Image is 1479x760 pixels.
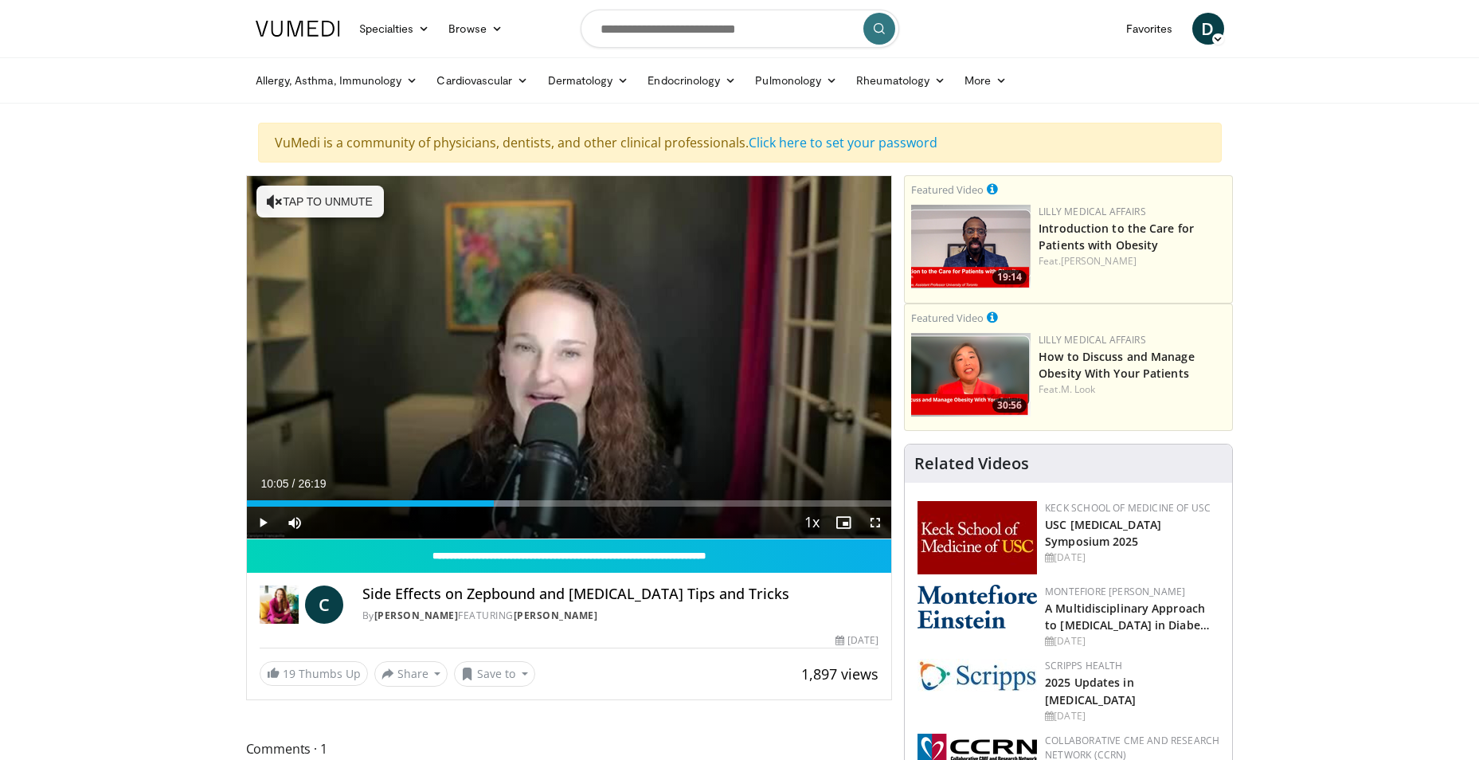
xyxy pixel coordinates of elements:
a: Rheumatology [847,65,955,96]
button: Mute [279,507,311,539]
a: D [1192,13,1224,45]
a: Scripps Health [1045,659,1122,672]
a: Favorites [1117,13,1183,45]
img: b0142b4c-93a1-4b58-8f91-5265c282693c.png.150x105_q85_autocrop_double_scale_upscale_version-0.2.png [918,585,1037,629]
a: M. Look [1061,382,1096,396]
div: [DATE] [1045,709,1219,723]
a: Keck School of Medicine of USC [1045,501,1211,515]
div: By FEATURING [362,609,878,623]
a: Lilly Medical Affairs [1039,333,1146,347]
button: Play [247,507,279,539]
span: Comments 1 [246,738,893,759]
a: Pulmonology [745,65,847,96]
a: C [305,586,343,624]
a: Montefiore [PERSON_NAME] [1045,585,1185,598]
a: [PERSON_NAME] [514,609,598,622]
div: Progress Bar [247,500,892,507]
input: Search topics, interventions [581,10,899,48]
h4: Related Videos [914,454,1029,473]
div: [DATE] [835,633,878,648]
a: Click here to set your password [749,134,937,151]
button: Enable picture-in-picture mode [828,507,859,539]
div: [DATE] [1045,634,1219,648]
span: 19:14 [992,270,1027,284]
span: 30:56 [992,398,1027,413]
a: 19:14 [911,205,1031,288]
a: Endocrinology [638,65,745,96]
span: 10:05 [261,477,289,490]
img: acc2e291-ced4-4dd5-b17b-d06994da28f3.png.150x105_q85_crop-smart_upscale.png [911,205,1031,288]
img: 7b941f1f-d101-407a-8bfa-07bd47db01ba.png.150x105_q85_autocrop_double_scale_upscale_version-0.2.jpg [918,501,1037,574]
div: VuMedi is a community of physicians, dentists, and other clinical professionals. [258,123,1222,163]
a: A Multidisciplinary Approach to [MEDICAL_DATA] in Diabe… [1045,601,1210,633]
a: Dermatology [538,65,639,96]
button: Fullscreen [859,507,891,539]
a: [PERSON_NAME] [374,609,459,622]
a: Introduction to the Care for Patients with Obesity [1039,221,1194,253]
a: 30:56 [911,333,1031,417]
img: c98a6a29-1ea0-4bd5-8cf5-4d1e188984a7.png.150x105_q85_crop-smart_upscale.png [911,333,1031,417]
a: [PERSON_NAME] [1061,254,1137,268]
a: Cardiovascular [427,65,538,96]
img: VuMedi Logo [256,21,340,37]
a: USC [MEDICAL_DATA] Symposium 2025 [1045,517,1161,549]
button: Share [374,661,448,687]
span: 26:19 [298,477,326,490]
video-js: Video Player [247,176,892,539]
a: Browse [439,13,512,45]
a: How to Discuss and Manage Obesity With Your Patients [1039,349,1195,381]
a: Specialties [350,13,440,45]
div: Feat. [1039,254,1226,268]
button: Save to [454,661,535,687]
a: More [955,65,1016,96]
h4: Side Effects on Zepbound and [MEDICAL_DATA] Tips and Tricks [362,586,878,603]
small: Featured Video [911,311,984,325]
button: Tap to unmute [256,186,384,217]
a: 2025 Updates in [MEDICAL_DATA] [1045,675,1136,707]
a: Lilly Medical Affairs [1039,205,1146,218]
button: Playback Rate [796,507,828,539]
img: Dr. Carolynn Francavilla [260,586,299,624]
div: [DATE] [1045,550,1219,565]
img: c9f2b0b7-b02a-4276-a72a-b0cbb4230bc1.jpg.150x105_q85_autocrop_double_scale_upscale_version-0.2.jpg [918,659,1037,691]
span: 1,897 views [801,664,878,684]
small: Featured Video [911,182,984,197]
a: Allergy, Asthma, Immunology [246,65,428,96]
div: Feat. [1039,382,1226,397]
span: / [292,477,295,490]
span: 19 [283,666,295,681]
a: 19 Thumbs Up [260,661,368,686]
